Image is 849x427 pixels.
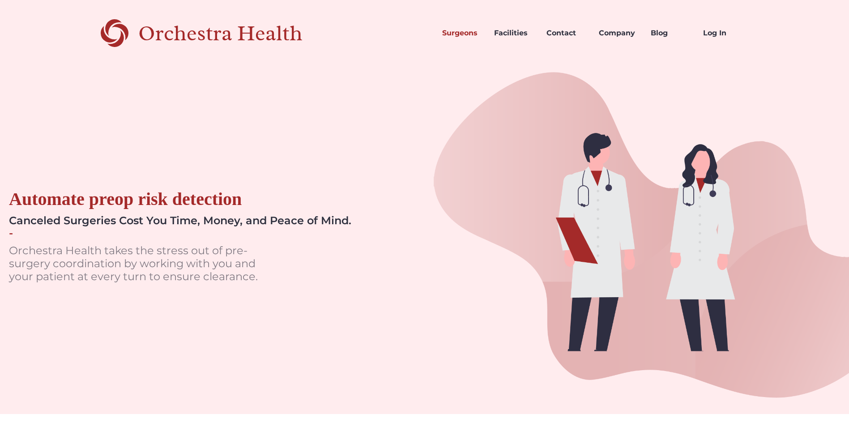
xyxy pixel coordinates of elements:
[696,18,748,48] a: Log In
[9,227,13,240] div: -
[487,18,539,48] a: Facilities
[9,244,277,283] p: Orchestra Health takes the stress out of pre-surgery coordination by working with you and your pa...
[592,18,644,48] a: Company
[9,188,242,210] div: Automate preop risk detection
[435,18,487,48] a: Surgeons
[101,18,334,48] a: home
[539,18,592,48] a: Contact
[644,18,696,48] a: Blog
[138,24,334,43] div: Orchestra Health
[425,66,849,414] img: doctors
[9,214,351,227] div: Canceled Surgeries Cost You Time, Money, and Peace of Mind.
